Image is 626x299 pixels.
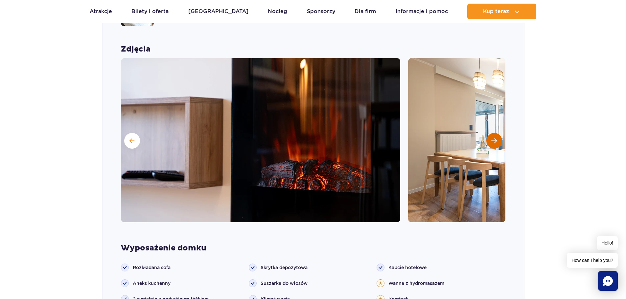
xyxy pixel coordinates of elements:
[486,133,502,149] button: Następny slajd
[121,44,505,54] strong: Zdjęcia
[467,4,536,19] button: Kup teraz
[307,4,335,19] a: Sponsorzy
[133,280,171,287] span: Aneks kuchenny
[121,243,505,253] strong: Wyposażenie domku
[598,271,618,291] div: Chat
[90,4,112,19] a: Atrakcje
[133,264,171,271] span: Rozkładana sofa
[268,4,287,19] a: Nocleg
[188,4,248,19] a: [GEOGRAPHIC_DATA]
[131,4,169,19] a: Bilety i oferta
[567,253,618,268] span: How can I help you?
[388,280,444,287] span: Wanna z hydromasażem
[597,236,618,250] span: Hello!
[261,280,308,287] span: Suszarka do włosów
[388,264,427,271] span: Kapcie hotelowe
[396,4,448,19] a: Informacje i pomoc
[483,9,509,14] span: Kup teraz
[355,4,376,19] a: Dla firm
[261,264,308,271] span: Skrytka depozytowa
